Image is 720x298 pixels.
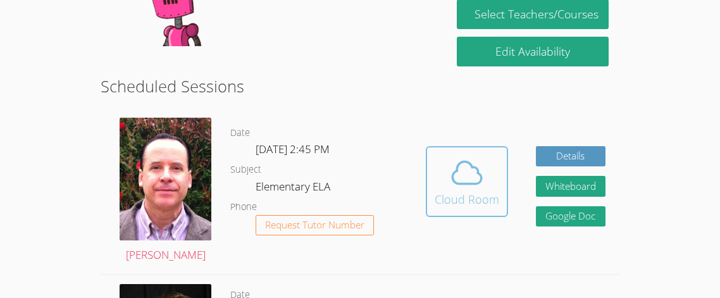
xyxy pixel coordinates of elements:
[536,146,605,167] a: Details
[265,220,364,230] span: Request Tutor Number
[230,199,257,215] dt: Phone
[435,190,499,208] div: Cloud Room
[256,178,333,199] dd: Elementary ELA
[457,37,609,66] a: Edit Availability
[120,118,211,264] a: [PERSON_NAME]
[120,118,211,240] img: avatar.png
[426,146,508,217] button: Cloud Room
[536,206,605,227] a: Google Doc
[256,215,374,236] button: Request Tutor Number
[230,125,250,141] dt: Date
[101,74,619,98] h2: Scheduled Sessions
[536,176,605,197] button: Whiteboard
[256,142,330,156] span: [DATE] 2:45 PM
[230,162,261,178] dt: Subject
